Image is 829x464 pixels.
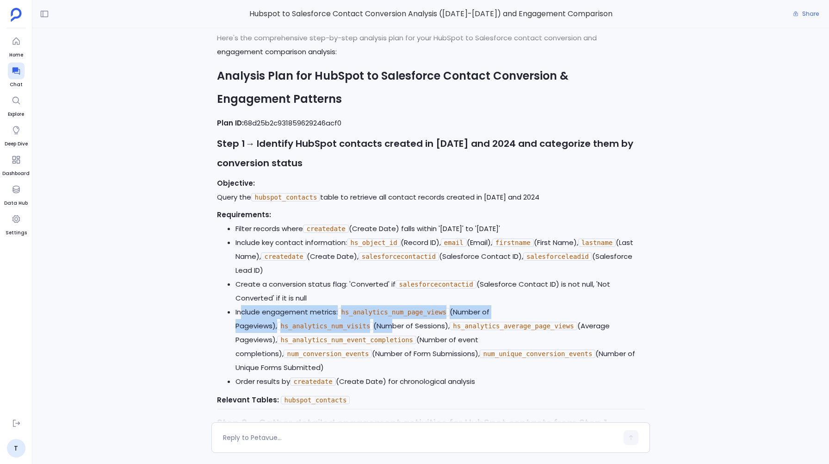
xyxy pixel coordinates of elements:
[235,277,644,305] li: Create a conversion status flag: 'Converted' if (Salesforce Contact ID) is not null, 'Not Convert...
[8,33,25,59] a: Home
[217,134,644,173] h3: → Identify HubSpot contacts created in [DATE] and 2024 and categorize them by conversion status
[277,322,373,330] code: hs_analytics_num_visits
[480,350,595,358] code: num_unique_conversion_events
[802,10,819,18] span: Share
[359,252,439,261] code: salesforcecontactid
[4,181,28,207] a: Data Hub
[217,64,644,111] h2: Analysis Plan for HubSpot to Salesforce Contact Conversion & Engagement Patterns
[787,7,824,20] button: Share
[8,92,25,118] a: Explore
[281,396,350,404] code: hubspot_contacts
[450,322,577,330] code: hs_analytics_average_page_views
[8,63,25,88] a: Chat
[347,238,400,247] code: hs_object_id
[6,211,27,237] a: Settings
[235,236,644,277] li: Include key contact information: (Record ID), (Email), (First Name), (Last Name), (Create Date), ...
[290,377,335,386] code: createdate
[492,238,534,247] code: firstname
[578,238,616,247] code: lastname
[4,200,28,207] span: Data Hub
[217,178,255,188] strong: Objective:
[217,137,245,150] strong: Step 1
[8,81,25,88] span: Chat
[251,193,320,201] code: hubspot_contacts
[6,229,27,237] span: Settings
[235,375,644,389] li: Order results by (Create Date) for chronological analysis
[211,8,650,20] span: Hubspot to Salesforce Contact Conversion Analysis ([DATE]-[DATE]) and Engagement Comparison
[217,395,279,405] strong: Relevant Tables:
[5,122,28,148] a: Deep Dive
[7,439,25,458] a: T
[303,225,348,233] code: createdate
[396,280,476,288] code: salesforcecontactid
[217,176,644,204] p: Query the table to retrieve all contact records created in [DATE] and 2024
[261,252,306,261] code: createdate
[284,350,372,358] code: num_conversion_events
[277,336,416,344] code: hs_analytics_num_event_completions
[217,116,644,130] p: 68d25b2c931859629246acf0
[2,170,30,177] span: Dashboard
[523,252,592,261] code: salesforceleadid
[235,305,644,375] li: Include engagement metrics: (Number of Pageviews), (Number of Sessions), (Average Pageviews), (Nu...
[441,238,467,247] code: email
[5,140,28,148] span: Deep Dive
[8,111,25,118] span: Explore
[8,51,25,59] span: Home
[217,210,271,219] strong: Requirements:
[11,8,22,22] img: petavue logo
[2,151,30,177] a: Dashboard
[338,308,450,316] code: hs_analytics_num_page_views
[235,222,644,236] li: Filter records where (Create Date) falls within '[DATE]' to '[DATE]'
[217,118,244,128] strong: Plan ID:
